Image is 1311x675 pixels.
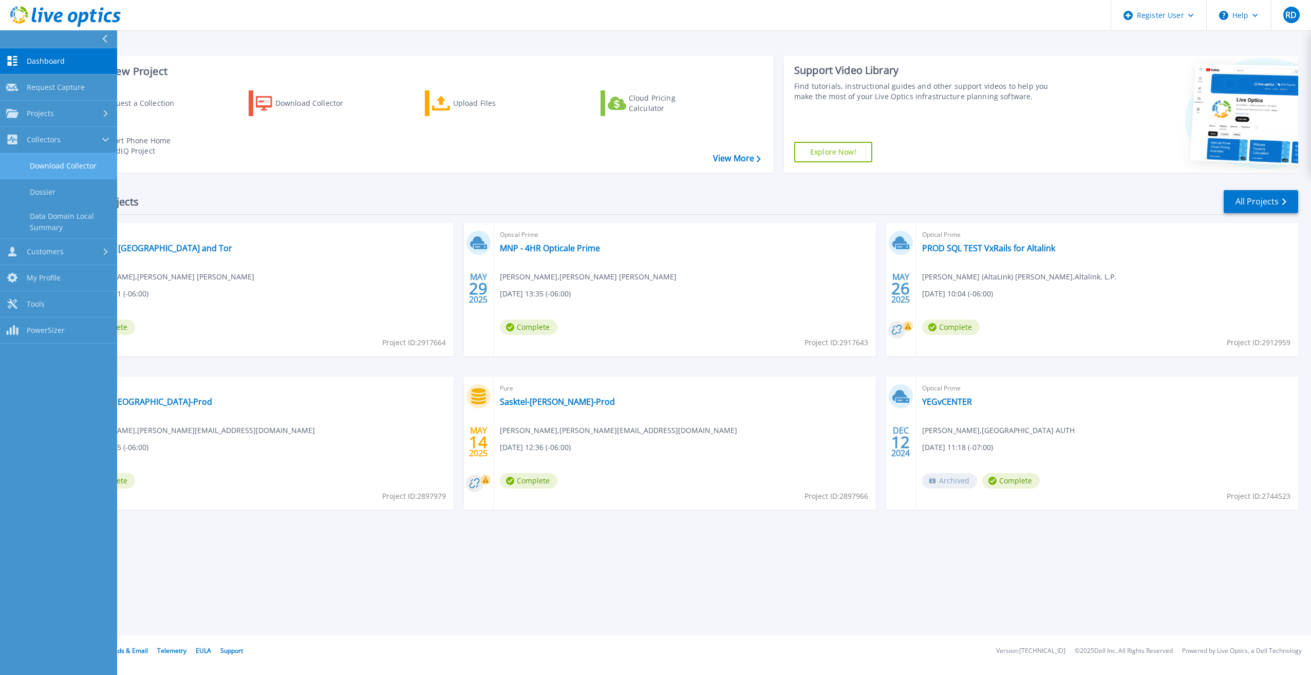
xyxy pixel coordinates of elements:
[27,273,61,283] span: My Profile
[1227,491,1290,502] span: Project ID: 2744523
[500,229,870,240] span: Optical Prime
[500,288,571,299] span: [DATE] 13:35 (-06:00)
[922,288,993,299] span: [DATE] 10:04 (-06:00)
[1182,648,1302,654] li: Powered by Live Optics, a Dell Technology
[922,271,1116,283] span: [PERSON_NAME] (AltaLink) [PERSON_NAME] , Altalink, L.P.
[794,142,872,162] a: Explore Now!
[1227,337,1290,348] span: Project ID: 2912959
[73,66,760,77] h3: Start a New Project
[469,284,488,293] span: 29
[27,135,61,144] span: Collectors
[500,320,557,335] span: Complete
[78,229,447,240] span: Optical Prime
[220,646,243,655] a: Support
[196,646,211,655] a: EULA
[27,57,65,66] span: Dashboard
[794,81,1060,102] div: Find tutorials, instructional guides and other support videos to help you make the most of your L...
[891,270,910,307] div: MAY 2025
[922,320,980,335] span: Complete
[425,90,539,116] a: Upload Files
[102,93,184,114] div: Request a Collection
[469,438,488,446] span: 14
[27,247,64,256] span: Customers
[78,383,447,394] span: Pure
[469,423,488,461] div: MAY 2025
[1224,190,1298,213] a: All Projects
[713,154,761,163] a: View More
[157,646,186,655] a: Telemetry
[78,243,232,253] a: 12hr both [GEOGRAPHIC_DATA] and Tor
[500,473,557,489] span: Complete
[382,337,446,348] span: Project ID: 2917664
[922,229,1292,240] span: Optical Prime
[249,90,363,116] a: Download Collector
[794,64,1060,77] div: Support Video Library
[982,473,1040,489] span: Complete
[382,491,446,502] span: Project ID: 2897979
[27,83,85,92] span: Request Capture
[78,397,212,407] a: SaskTel-[GEOGRAPHIC_DATA]-Prod
[73,90,188,116] a: Request a Collection
[469,270,488,307] div: MAY 2025
[275,93,358,114] div: Download Collector
[1075,648,1173,654] li: © 2025 Dell Inc. All Rights Reserved
[27,109,54,118] span: Projects
[922,442,993,453] span: [DATE] 11:18 (-07:00)
[922,425,1075,436] span: [PERSON_NAME] , [GEOGRAPHIC_DATA] AUTH
[500,243,600,253] a: MNP - 4HR Opticale Prime
[891,438,910,446] span: 12
[996,648,1065,654] li: Version: [TECHNICAL_ID]
[500,425,737,436] span: [PERSON_NAME] , [PERSON_NAME][EMAIL_ADDRESS][DOMAIN_NAME]
[804,337,868,348] span: Project ID: 2917643
[601,90,715,116] a: Cloud Pricing Calculator
[500,397,615,407] a: Sasktel-[PERSON_NAME]-Prod
[500,271,677,283] span: [PERSON_NAME] , [PERSON_NAME] [PERSON_NAME]
[500,383,870,394] span: Pure
[1285,11,1297,19] span: RD
[891,284,910,293] span: 26
[891,423,910,461] div: DEC 2024
[114,646,148,655] a: Ads & Email
[922,383,1292,394] span: Optical Prime
[27,299,45,309] span: Tools
[922,243,1055,253] a: PROD SQL TEST VxRails for Altalink
[78,425,315,436] span: [PERSON_NAME] , [PERSON_NAME][EMAIL_ADDRESS][DOMAIN_NAME]
[453,93,535,114] div: Upload Files
[629,93,711,114] div: Cloud Pricing Calculator
[922,397,972,407] a: YEGvCENTER
[78,271,254,283] span: [PERSON_NAME] , [PERSON_NAME] [PERSON_NAME]
[27,326,65,335] span: PowerSizer
[500,442,571,453] span: [DATE] 12:36 (-06:00)
[101,136,181,156] div: Import Phone Home CloudIQ Project
[922,473,977,489] span: Archived
[804,491,868,502] span: Project ID: 2897966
